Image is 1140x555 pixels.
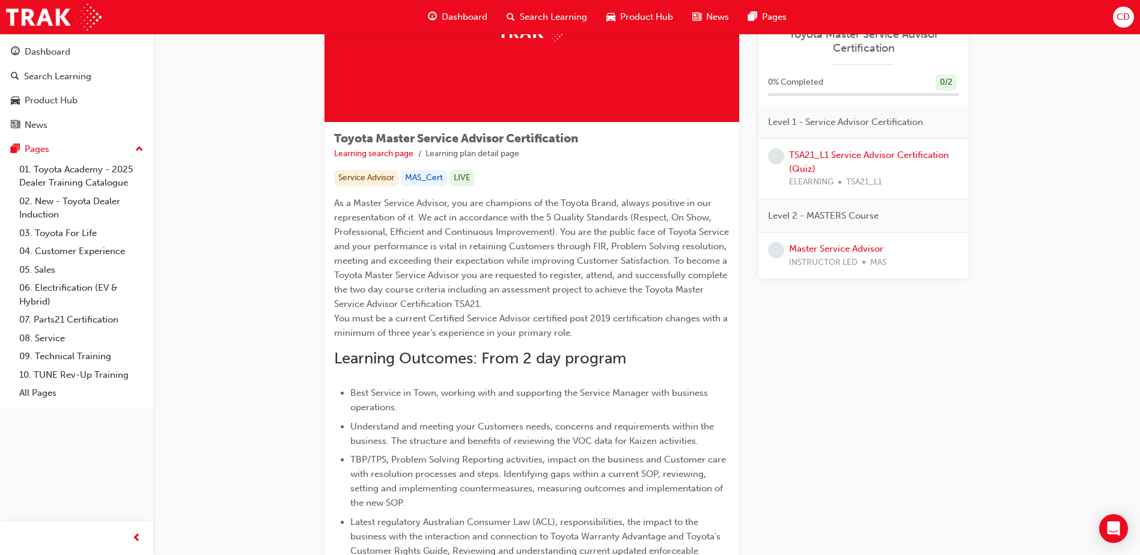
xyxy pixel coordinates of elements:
div: Product Hub [25,94,78,108]
li: Learning plan detail page [425,147,519,161]
a: car-iconProduct Hub [597,5,683,29]
a: Toyota Master Service Advisor Certification [768,28,959,55]
span: search-icon [11,71,19,82]
span: As a Master Service Advisor, you are champions of the Toyota Brand, always positive in our repres... [334,198,731,338]
span: search-icon [507,10,515,25]
a: 10. TUNE Rev-Up Training [14,366,148,384]
a: Dashboard [5,41,148,63]
button: Pages [5,138,148,160]
span: News [706,10,729,24]
span: ELEARNING [789,175,834,189]
span: Search Learning [520,10,587,24]
span: MAS [870,256,886,270]
div: Pages [25,142,49,156]
span: 0 % Completed [768,76,823,89]
a: 04. Customer Experience [14,242,148,261]
a: News [5,114,148,136]
button: DashboardSearch LearningProduct HubNews [5,38,148,138]
span: learningRecordVerb_NONE-icon [768,148,784,165]
a: 01. Toyota Academy - 2025 Dealer Training Catalogue [14,160,148,192]
span: Toyota Master Service Advisor Certification [334,132,578,145]
span: guage-icon [428,10,437,25]
img: Trak [6,4,102,31]
div: Open Intercom Messenger [1099,514,1128,543]
span: news-icon [11,120,20,131]
div: Search Learning [24,70,91,83]
div: Dashboard [25,45,70,59]
a: 02. New - Toyota Dealer Induction [14,192,148,224]
div: MAS_Cert [401,170,447,186]
div: News [25,118,47,132]
div: LIVE [450,170,475,186]
a: 07. Parts21 Certification [14,311,148,329]
span: up-icon [135,142,144,157]
span: Level 1 - Service Advisor Certification [768,115,923,129]
span: guage-icon [11,47,20,58]
span: TSA21_L1 [846,175,882,189]
a: guage-iconDashboard [418,5,497,29]
button: CD [1113,7,1134,28]
a: 05. Sales [14,261,148,279]
a: news-iconNews [683,5,739,29]
a: TSA21_L1 Service Advisor Certification (Quiz) [789,150,949,174]
a: Search Learning [5,65,148,88]
span: INSTRUCTOR LED [789,256,858,270]
a: Learning search page [334,148,413,159]
span: Product Hub [620,10,673,24]
span: Pages [762,10,787,24]
a: pages-iconPages [739,5,796,29]
a: search-iconSearch Learning [497,5,597,29]
span: TBP/TPS, Problem Solving Reporting activities, impact on the business and Customer care with reso... [350,454,728,508]
span: Dashboard [442,10,487,24]
a: All Pages [14,384,148,402]
span: Understand and meeting your Customers needs, concerns and requirements within the business. The s... [350,421,716,446]
span: car-icon [11,96,20,106]
span: pages-icon [11,144,20,155]
span: pages-icon [748,10,757,25]
a: 03. Toyota For Life [14,224,148,243]
a: Product Hub [5,89,148,112]
span: car-icon [606,10,615,25]
a: 08. Service [14,329,148,348]
a: Master Service Advisor [789,243,883,254]
span: Level 2 - MASTERS Course [768,209,879,223]
span: Best Service in Town, working with and supporting the Service Manager with business operations. [350,387,710,413]
span: CD [1117,10,1130,24]
div: Service Advisor [334,170,398,186]
span: news-icon [692,10,701,25]
a: 06. Electrification (EV & Hybrid) [14,279,148,311]
span: prev-icon [132,531,141,546]
div: 0 / 2 [936,74,957,91]
span: learningRecordVerb_NONE-icon [768,242,784,258]
a: 09. Technical Training [14,347,148,366]
span: Learning Outcomes: From 2 day program [334,349,626,368]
